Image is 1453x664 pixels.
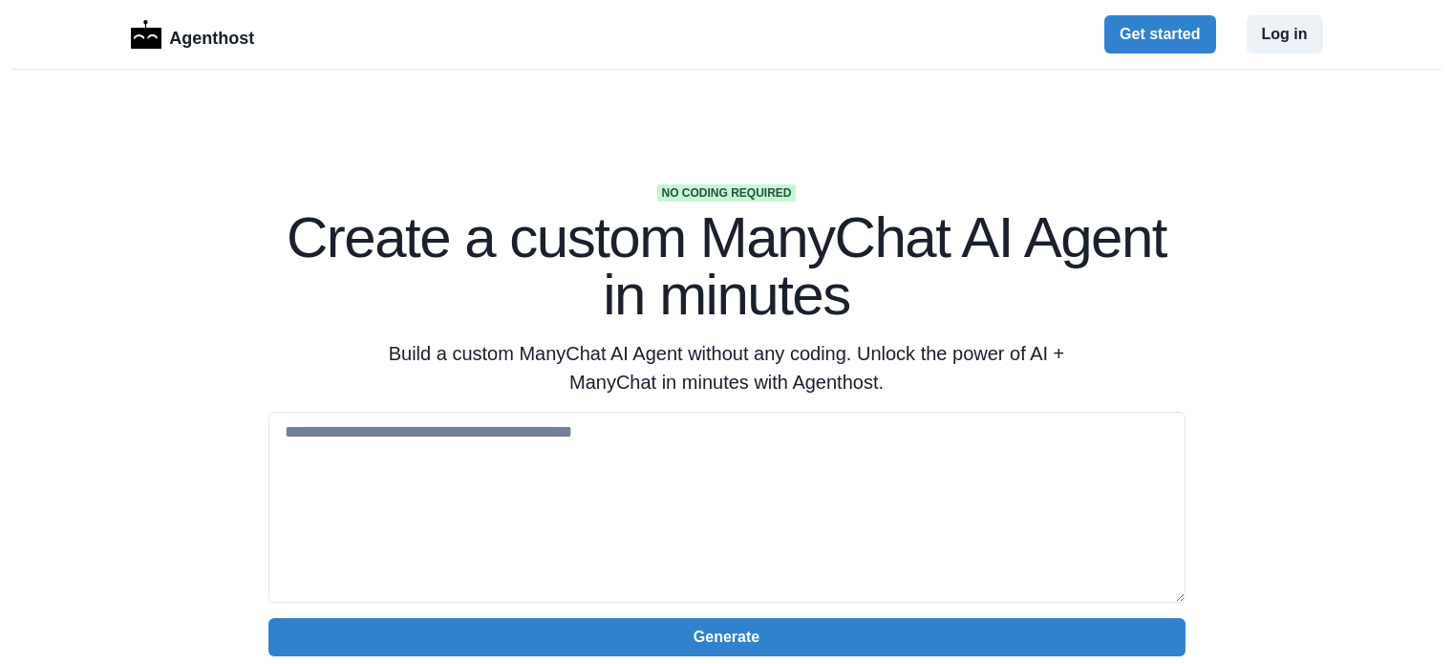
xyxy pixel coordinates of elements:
[268,618,1186,656] button: Generate
[268,209,1186,324] h1: Create a custom ManyChat AI Agent in minutes
[1247,15,1323,54] button: Log in
[1104,15,1215,54] button: Get started
[169,18,254,52] p: Agenthost
[657,184,795,202] span: No coding required
[131,18,255,52] a: LogoAgenthost
[360,339,1094,396] p: Build a custom ManyChat AI Agent without any coding. Unlock the power of AI + ManyChat in minutes...
[131,20,162,49] img: Logo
